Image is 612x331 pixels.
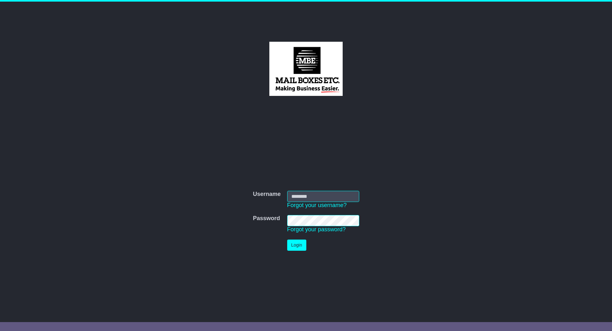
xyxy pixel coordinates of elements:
[253,215,280,222] label: Password
[287,226,346,233] a: Forgot your password?
[269,42,342,96] img: MBE Brisbane CBD
[253,191,280,198] label: Username
[287,240,306,251] button: Login
[287,202,347,208] a: Forgot your username?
